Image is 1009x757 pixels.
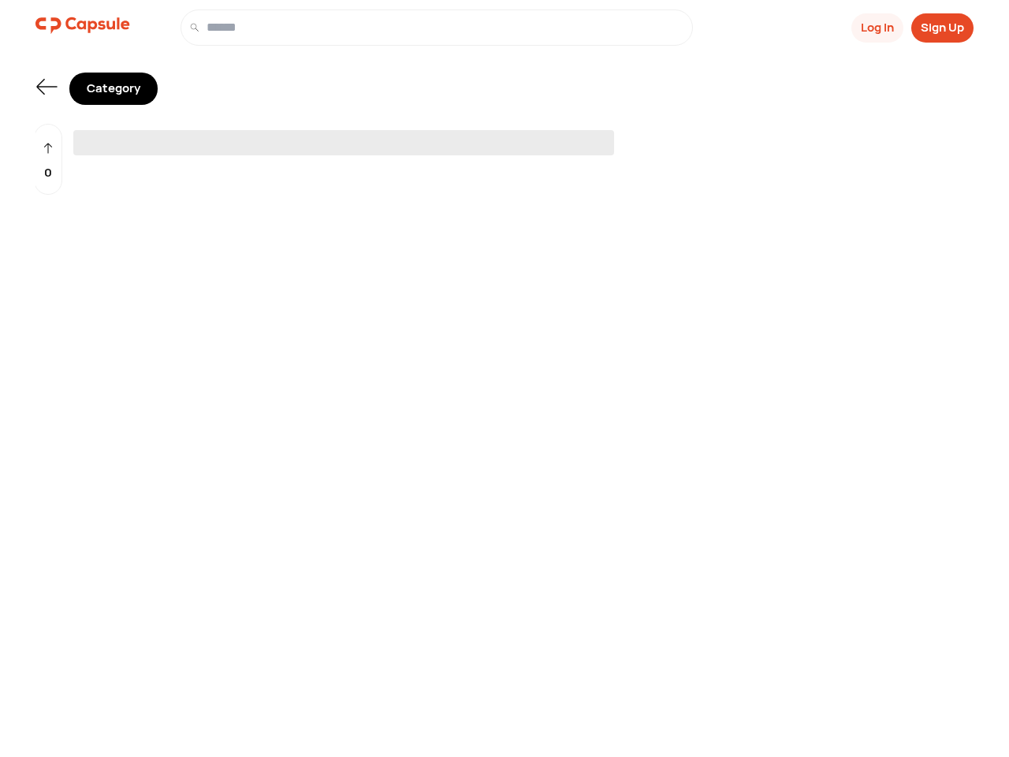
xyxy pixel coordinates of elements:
[73,130,614,155] span: ‌
[35,9,130,46] a: logo
[35,9,130,41] img: logo
[911,13,974,43] button: Sign Up
[69,73,158,105] div: Category
[851,13,903,43] button: Log In
[44,164,52,182] p: 0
